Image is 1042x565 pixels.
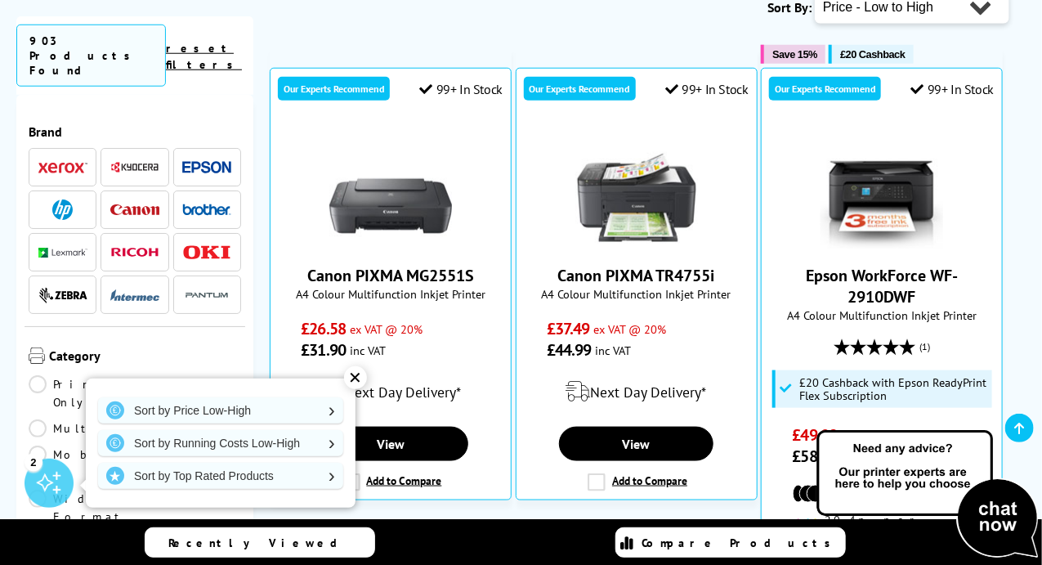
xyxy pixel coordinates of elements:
[419,81,503,97] div: 99+ In Stock
[344,366,367,389] div: ✕
[314,427,468,461] a: View
[279,369,503,415] div: modal_delivery
[52,200,73,220] img: HP
[525,369,749,415] div: modal_delivery
[770,307,994,323] span: A4 Colour Multifunction Inkjet Printer
[665,81,749,97] div: 99+ In Stock
[799,376,988,402] span: £20 Cashback with Epson ReadyPrint Flex Subscription
[829,45,913,64] button: £20 Cashback
[182,242,231,262] a: OKI
[110,248,159,257] img: Ricoh
[793,513,972,542] li: 20.4p per colour page
[769,77,881,101] div: Our Experts Recommend
[596,343,632,358] span: inc VAT
[110,204,159,215] img: Canon
[38,287,87,303] img: Zebra
[642,536,840,550] span: Compare Products
[29,348,45,364] img: Category
[813,428,1042,562] img: Open Live Chat window
[98,397,343,424] a: Sort by Price Low-High
[793,479,972,509] li: 5.6p per mono page
[38,157,87,177] a: Xerox
[16,25,166,87] span: 903 Products Found
[301,318,346,339] span: £26.58
[182,157,231,177] a: Epson
[910,81,994,97] div: 99+ In Stock
[615,527,846,558] a: Compare Products
[279,286,503,302] span: A4 Colour Multifunction Inkjet Printer
[110,161,159,173] img: Kyocera
[110,285,159,305] a: Intermec
[110,157,159,177] a: Kyocera
[793,446,838,467] span: £58.90
[38,285,87,305] a: Zebra
[29,419,207,437] a: Multifunction
[524,77,636,101] div: Our Experts Recommend
[110,289,159,301] img: Intermec
[919,331,930,362] span: (1)
[182,285,231,305] img: Pantum
[182,161,231,173] img: Epson
[547,339,592,361] span: £44.99
[169,536,355,550] span: Recently Viewed
[38,162,87,173] img: Xerox
[307,265,474,286] a: Canon PIXMA MG2551S
[575,235,698,252] a: Canon PIXMA TR4755i
[301,339,346,361] span: £31.90
[49,348,241,367] span: Category
[558,265,715,286] a: Canon PIXMA TR4755i
[329,235,452,252] a: Canon PIXMA MG2551S
[182,200,231,220] a: Brother
[329,126,452,249] img: Canon PIXMA MG2551S
[98,463,343,489] a: Sort by Top Rated Products
[350,321,423,337] span: ex VAT @ 20%
[29,375,135,411] a: Print Only
[145,527,375,558] a: Recently Viewed
[559,427,713,461] a: View
[98,430,343,456] a: Sort by Running Costs Low-High
[38,242,87,262] a: Lexmark
[166,41,242,72] a: reset filters
[29,446,135,482] a: Mobile
[38,200,87,220] a: HP
[342,473,442,491] label: Add to Compare
[821,126,943,249] img: Epson WorkForce WF-2910DWF
[588,473,687,491] label: Add to Compare
[182,285,231,305] a: Pantum
[594,321,667,337] span: ex VAT @ 20%
[821,235,943,252] a: Epson WorkForce WF-2910DWF
[38,248,87,258] img: Lexmark
[547,318,590,339] span: £37.49
[182,245,231,259] img: OKI
[29,123,241,140] span: Brand
[575,126,698,249] img: Canon PIXMA TR4755i
[25,453,42,471] div: 2
[806,265,958,307] a: Epson WorkForce WF-2910DWF
[110,242,159,262] a: Ricoh
[110,200,159,220] a: Canon
[29,490,135,526] a: Wide Format
[772,48,817,61] span: Save 15%
[840,48,905,61] span: £20 Cashback
[182,204,231,215] img: Brother
[350,343,386,358] span: inc VAT
[761,45,825,64] button: Save 15%
[525,286,749,302] span: A4 Colour Multifunction Inkjet Printer
[278,77,390,101] div: Our Experts Recommend
[793,424,838,446] span: £49.08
